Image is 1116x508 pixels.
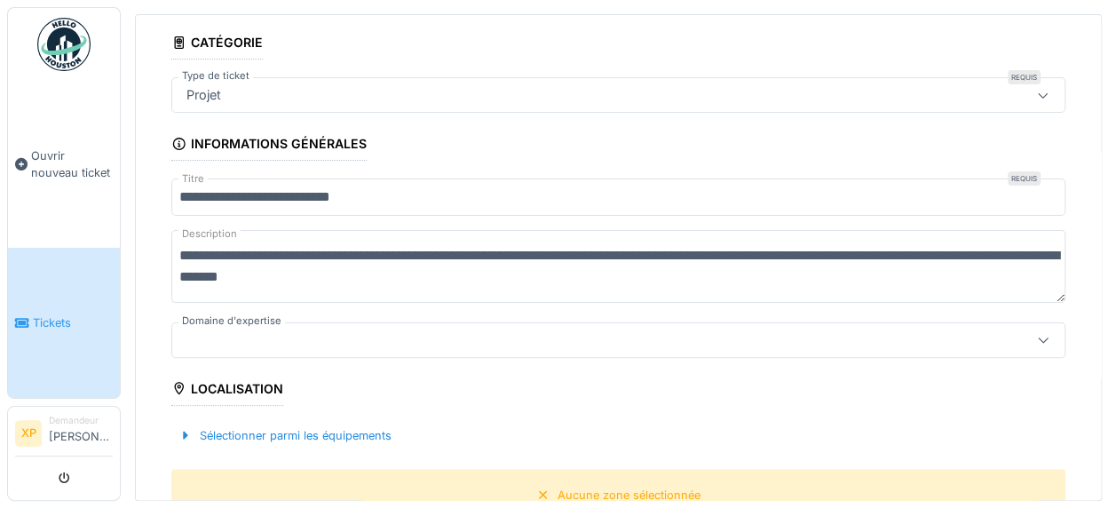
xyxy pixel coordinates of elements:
label: Domaine d'expertise [178,314,285,329]
div: Requis [1008,171,1041,186]
a: Ouvrir nouveau ticket [8,81,120,248]
label: Titre [178,171,208,187]
div: Catégorie [171,29,263,60]
li: [PERSON_NAME] [49,414,113,452]
label: Type de ticket [178,68,253,83]
label: Description [178,223,241,245]
div: Localisation [171,376,283,406]
span: Ouvrir nouveau ticket [31,147,113,181]
a: Tickets [8,248,120,398]
div: Aucune zone sélectionnée [558,487,700,504]
div: Sélectionner parmi les équipements [171,424,399,448]
img: Badge_color-CXgf-gQk.svg [37,18,91,71]
span: Tickets [33,314,113,331]
li: XP [15,420,42,447]
div: Requis [1008,70,1041,84]
div: Projet [179,85,228,105]
div: Demandeur [49,414,113,427]
div: Informations générales [171,131,367,161]
a: XP Demandeur[PERSON_NAME] [15,414,113,456]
